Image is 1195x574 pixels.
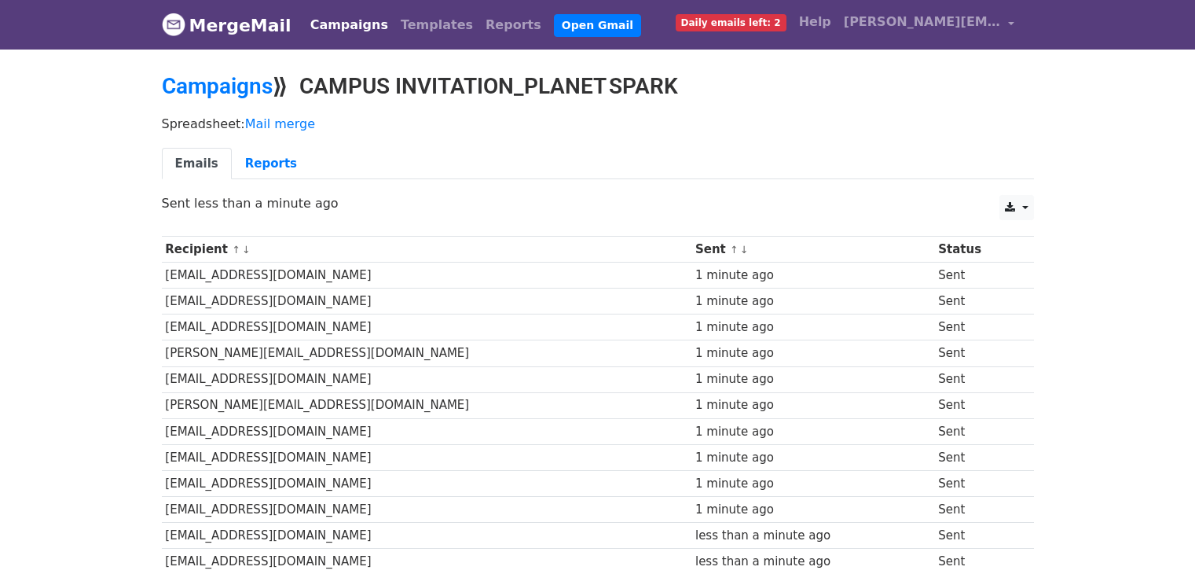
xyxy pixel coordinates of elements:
td: [EMAIL_ADDRESS][DOMAIN_NAME] [162,418,692,444]
div: 1 minute ago [695,318,931,337]
div: 1 minute ago [695,423,931,441]
td: Sent [934,315,1021,340]
div: 1 minute ago [695,475,931,493]
div: 1 minute ago [695,293,931,311]
div: less than a minute ago [695,553,931,571]
td: Sent [934,444,1021,470]
p: Spreadsheet: [162,116,1034,132]
a: MergeMail [162,9,291,42]
td: Sent [934,289,1021,315]
th: Sent [691,237,934,263]
th: Status [934,237,1021,263]
a: Templates [394,9,479,41]
td: [PERSON_NAME][EMAIL_ADDRESS][DOMAIN_NAME] [162,392,692,418]
td: [EMAIL_ADDRESS][DOMAIN_NAME] [162,366,692,392]
h2: ⟫ CAMPUS INVITATION_PLANET SPARK [162,73,1034,100]
td: [EMAIL_ADDRESS][DOMAIN_NAME] [162,523,692,549]
a: Campaigns [162,73,273,99]
td: [EMAIL_ADDRESS][DOMAIN_NAME] [162,315,692,340]
a: Daily emails left: 2 [669,6,793,38]
div: 1 minute ago [695,501,931,519]
p: Sent less than a minute ago [162,195,1034,212]
a: ↓ [740,244,749,256]
td: Sent [934,523,1021,549]
div: 1 minute ago [695,396,931,414]
div: 1 minute ago [695,370,931,388]
span: Daily emails left: 2 [676,14,786,31]
a: Mail merge [245,116,315,131]
a: Help [793,6,838,38]
div: less than a minute ago [695,527,931,545]
span: [PERSON_NAME][EMAIL_ADDRESS][DOMAIN_NAME] [844,13,1001,31]
td: [EMAIL_ADDRESS][DOMAIN_NAME] [162,263,692,289]
a: Open Gmail [554,14,641,37]
a: Emails [162,148,232,180]
div: 1 minute ago [695,449,931,467]
a: Campaigns [304,9,394,41]
td: [EMAIL_ADDRESS][DOMAIN_NAME] [162,444,692,470]
th: Recipient [162,237,692,263]
td: [EMAIL_ADDRESS][DOMAIN_NAME] [162,497,692,523]
a: [PERSON_NAME][EMAIL_ADDRESS][DOMAIN_NAME] [838,6,1021,43]
a: Reports [479,9,548,41]
td: Sent [934,340,1021,366]
div: 1 minute ago [695,267,931,285]
td: [EMAIL_ADDRESS][DOMAIN_NAME] [162,470,692,496]
td: Sent [934,497,1021,523]
td: Sent [934,418,1021,444]
a: ↑ [730,244,739,256]
a: ↑ [232,244,240,256]
td: Sent [934,470,1021,496]
td: Sent [934,392,1021,418]
td: Sent [934,366,1021,392]
a: Reports [232,148,310,180]
td: Sent [934,263,1021,289]
td: [PERSON_NAME][EMAIL_ADDRESS][DOMAIN_NAME] [162,340,692,366]
img: MergeMail logo [162,13,185,36]
div: 1 minute ago [695,344,931,362]
a: ↓ [242,244,251,256]
td: [EMAIL_ADDRESS][DOMAIN_NAME] [162,289,692,315]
